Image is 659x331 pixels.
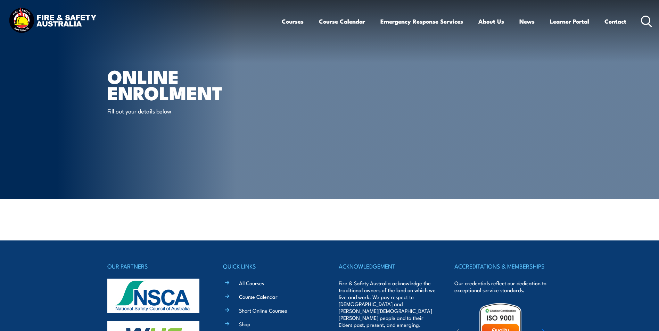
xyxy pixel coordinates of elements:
[107,261,205,271] h4: OUR PARTNERS
[380,12,463,31] a: Emergency Response Services
[223,261,320,271] h4: QUICK LINKS
[339,280,436,328] p: Fire & Safety Australia acknowledge the traditional owners of the land on which we live and work....
[454,261,552,271] h4: ACCREDITATIONS & MEMBERSHIPS
[107,107,234,115] p: Fill out your details below
[339,261,436,271] h4: ACKNOWLEDGEMENT
[107,68,279,100] h1: Online Enrolment
[107,279,199,313] img: nsca-logo-footer
[550,12,589,31] a: Learner Portal
[319,12,365,31] a: Course Calendar
[239,307,287,314] a: Short Online Courses
[478,12,504,31] a: About Us
[604,12,626,31] a: Contact
[282,12,304,31] a: Courses
[519,12,535,31] a: News
[454,280,552,294] p: Our credentials reflect our dedication to exceptional service standards.
[239,293,278,300] a: Course Calendar
[239,279,264,287] a: All Courses
[239,320,250,328] a: Shop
